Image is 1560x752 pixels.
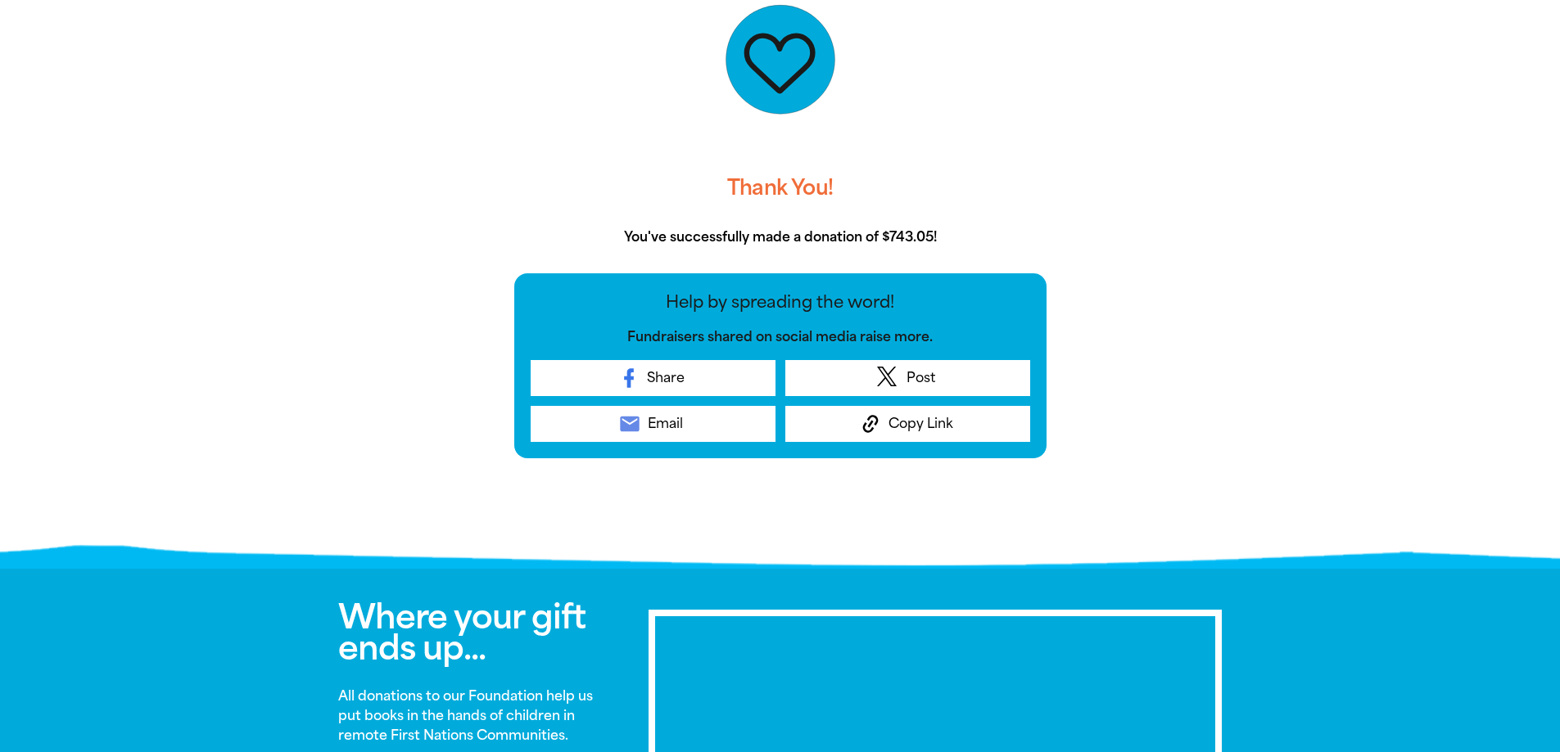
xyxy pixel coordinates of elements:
[531,360,775,396] a: Share
[338,597,586,668] span: Where your gift ends up...
[647,368,685,388] span: Share
[618,412,641,435] i: email
[514,227,1047,247] p: You've successfully made a donation of $743.05!
[531,327,1030,347] p: Fundraisers shared on social media raise more.
[785,406,1030,442] button: Copy Link
[338,688,593,743] strong: All donations to our Foundation help us put books in the hands of children in remote First Nation...
[889,414,953,434] span: Copy Link
[648,414,683,434] span: Email
[531,406,775,442] a: emailEmail
[785,360,1030,396] a: Post
[514,162,1047,214] h3: Thank You!
[531,290,1030,314] p: Help by spreading the word!
[907,368,935,388] span: Post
